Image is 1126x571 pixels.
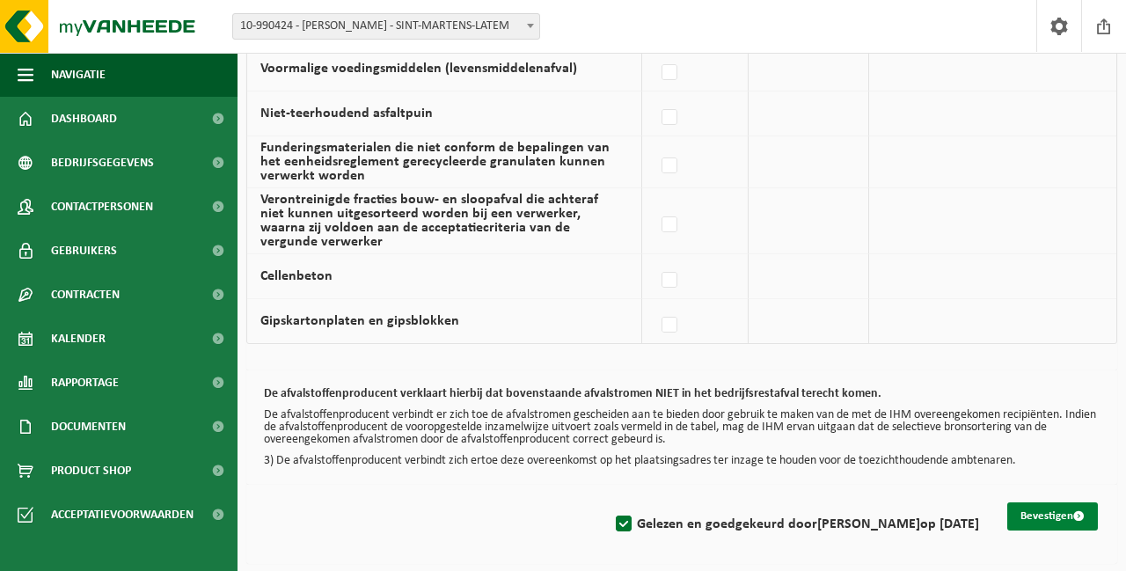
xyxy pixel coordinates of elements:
[260,106,433,121] label: Niet-teerhoudend asfaltpuin
[233,14,539,39] span: 10-990424 - TABOUREAU DAVID - SINT-MARTENS-LATEM
[232,13,540,40] span: 10-990424 - TABOUREAU DAVID - SINT-MARTENS-LATEM
[51,141,154,185] span: Bedrijfsgegevens
[260,269,333,283] label: Cellenbeton
[51,493,194,537] span: Acceptatievoorwaarden
[51,185,153,229] span: Contactpersonen
[51,405,126,449] span: Documenten
[612,511,979,538] label: Gelezen en goedgekeurd door op [DATE]
[51,97,117,141] span: Dashboard
[51,361,119,405] span: Rapportage
[260,62,577,76] label: Voormalige voedingsmiddelen (levensmiddelenafval)
[51,273,120,317] span: Contracten
[264,455,1100,467] p: 3) De afvalstoffenproducent verbindt zich ertoe deze overeenkomst op het plaatsingsadres ter inza...
[260,141,610,183] label: Funderingsmaterialen die niet conform de bepalingen van het eenheidsreglement gerecycleerde granu...
[260,193,598,249] label: Verontreinigde fracties bouw- en sloopafval die achteraf niet kunnen uitgesorteerd worden bij een...
[51,317,106,361] span: Kalender
[51,449,131,493] span: Product Shop
[51,53,106,97] span: Navigatie
[264,387,881,400] b: De afvalstoffenproducent verklaart hierbij dat bovenstaande afvalstromen NIET in het bedrijfsrest...
[264,409,1100,446] p: De afvalstoffenproducent verbindt er zich toe de afvalstromen gescheiden aan te bieden door gebru...
[817,517,920,531] strong: [PERSON_NAME]
[260,314,459,328] label: Gipskartonplaten en gipsblokken
[51,229,117,273] span: Gebruikers
[1007,502,1098,531] button: Bevestigen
